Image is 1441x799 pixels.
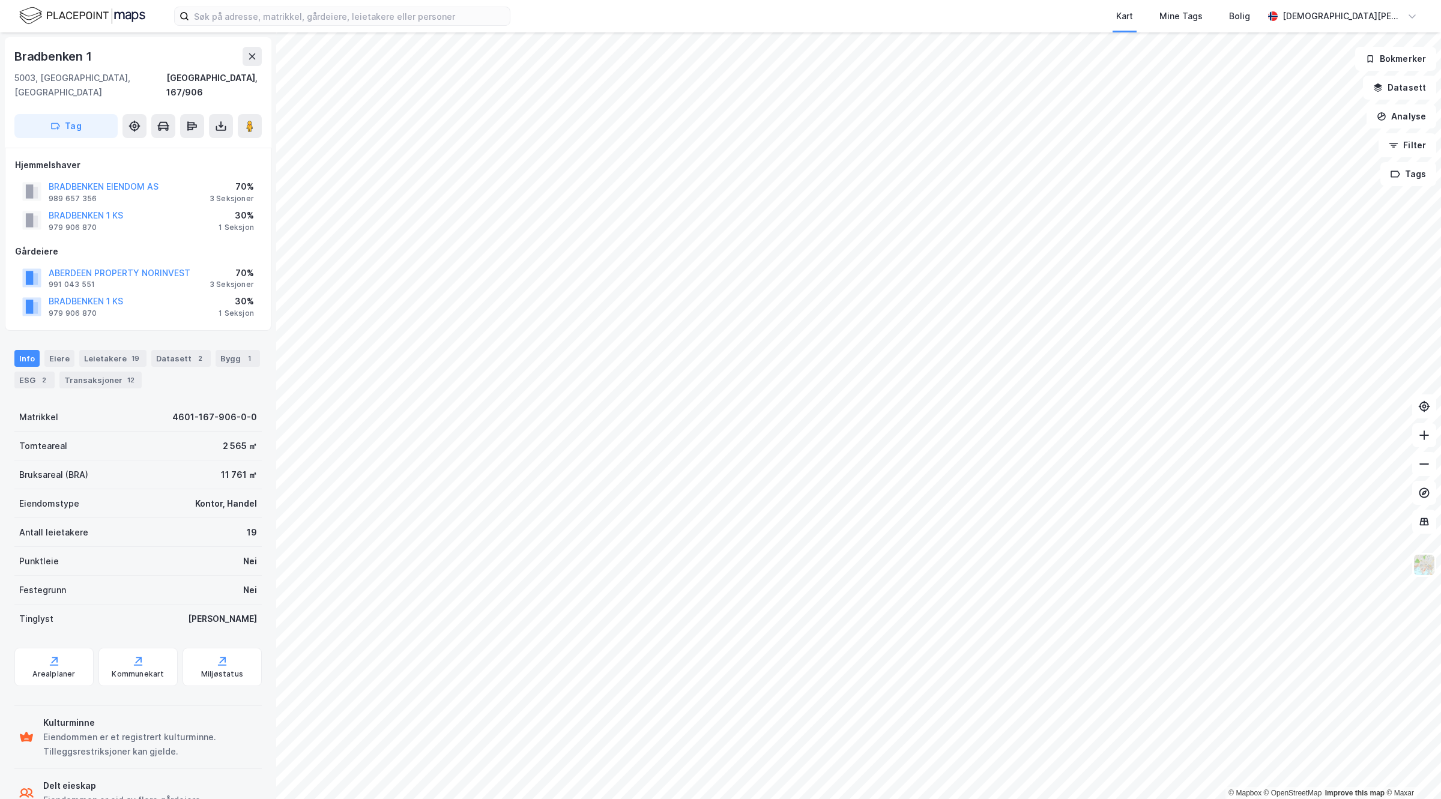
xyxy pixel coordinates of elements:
[216,350,260,367] div: Bygg
[129,352,142,364] div: 19
[219,294,254,309] div: 30%
[49,309,97,318] div: 979 906 870
[43,779,201,793] div: Delt eieskap
[223,439,257,453] div: 2 565 ㎡
[210,194,254,204] div: 3 Seksjoner
[1228,789,1261,797] a: Mapbox
[79,350,147,367] div: Leietakere
[172,410,257,424] div: 4601-167-906-0-0
[59,372,142,388] div: Transaksjoner
[49,194,97,204] div: 989 657 356
[43,716,257,730] div: Kulturminne
[189,7,510,25] input: Søk på adresse, matrikkel, gårdeiere, leietakere eller personer
[14,372,55,388] div: ESG
[19,410,58,424] div: Matrikkel
[19,583,66,597] div: Festegrunn
[1381,741,1441,799] iframe: Chat Widget
[210,179,254,194] div: 70%
[19,554,59,568] div: Punktleie
[195,496,257,511] div: Kontor, Handel
[14,71,166,100] div: 5003, [GEOGRAPHIC_DATA], [GEOGRAPHIC_DATA]
[1355,47,1436,71] button: Bokmerker
[166,71,262,100] div: [GEOGRAPHIC_DATA], 167/906
[38,374,50,386] div: 2
[219,309,254,318] div: 1 Seksjon
[210,266,254,280] div: 70%
[19,525,88,540] div: Antall leietakere
[1379,133,1436,157] button: Filter
[112,669,164,679] div: Kommunekart
[1363,76,1436,100] button: Datasett
[1367,104,1436,128] button: Analyse
[49,280,95,289] div: 991 043 551
[1116,9,1133,23] div: Kart
[44,350,74,367] div: Eiere
[49,223,97,232] div: 979 906 870
[1159,9,1203,23] div: Mine Tags
[219,208,254,223] div: 30%
[125,374,137,386] div: 12
[1229,9,1250,23] div: Bolig
[1413,553,1436,576] img: Z
[1325,789,1385,797] a: Improve this map
[221,468,257,482] div: 11 761 ㎡
[1380,162,1436,186] button: Tags
[19,496,79,511] div: Eiendomstype
[32,669,75,679] div: Arealplaner
[14,47,94,66] div: Bradbenken 1
[19,439,67,453] div: Tomteareal
[1282,9,1403,23] div: [DEMOGRAPHIC_DATA][PERSON_NAME]
[210,280,254,289] div: 3 Seksjoner
[243,583,257,597] div: Nei
[19,468,88,482] div: Bruksareal (BRA)
[201,669,243,679] div: Miljøstatus
[188,612,257,626] div: [PERSON_NAME]
[243,554,257,568] div: Nei
[219,223,254,232] div: 1 Seksjon
[15,158,261,172] div: Hjemmelshaver
[14,350,40,367] div: Info
[14,114,118,138] button: Tag
[194,352,206,364] div: 2
[243,352,255,364] div: 1
[19,612,53,626] div: Tinglyst
[43,730,257,759] div: Eiendommen er et registrert kulturminne. Tilleggsrestriksjoner kan gjelde.
[15,244,261,259] div: Gårdeiere
[19,5,145,26] img: logo.f888ab2527a4732fd821a326f86c7f29.svg
[247,525,257,540] div: 19
[1264,789,1322,797] a: OpenStreetMap
[151,350,211,367] div: Datasett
